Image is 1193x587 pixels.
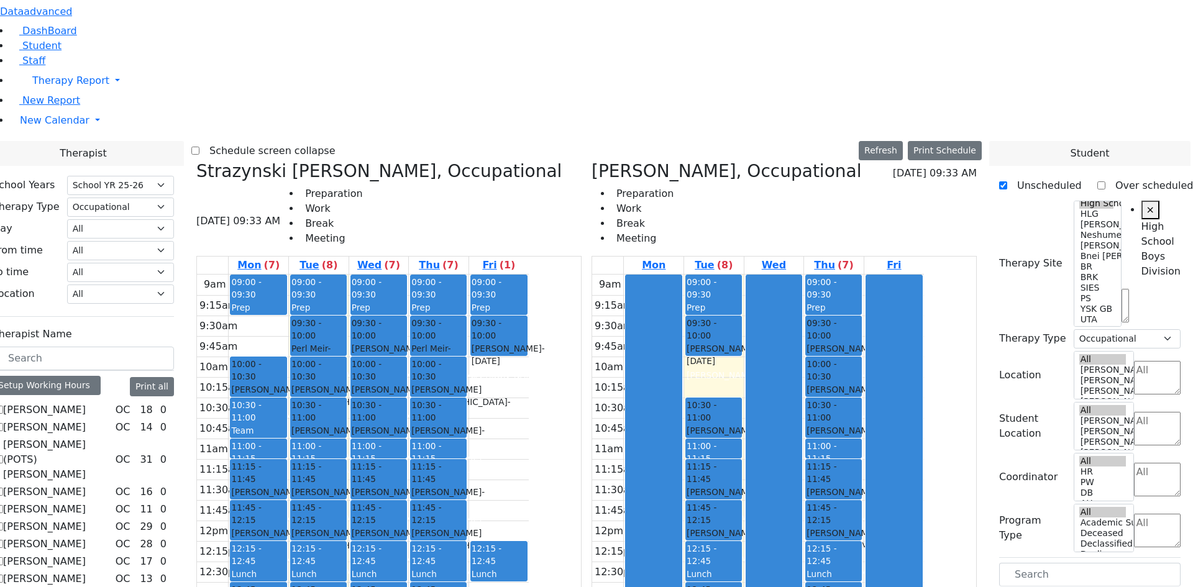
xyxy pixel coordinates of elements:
[592,298,635,313] div: 9:15am
[300,201,362,216] li: Work
[1079,507,1127,517] option: All
[111,452,135,467] div: OC
[592,401,642,416] div: 10:30am
[3,485,86,499] label: [PERSON_NAME]
[1146,204,1154,216] span: ×
[196,214,280,229] span: [DATE] 09:33 AM
[592,339,635,354] div: 9:45am
[1141,201,1159,219] button: Remove item
[291,358,345,383] span: 10:00 - 10:30
[291,317,345,342] span: 09:30 - 10:00
[416,257,460,274] a: August 21, 2025
[411,397,510,419] span: - [DATE]
[1079,549,1127,560] option: Declines
[231,358,285,383] span: 10:00 - 10:30
[1079,498,1127,509] option: AH
[687,460,741,486] span: 11:15 - 11:45
[291,342,345,368] div: Perl Meir
[137,420,155,435] div: 14
[687,301,741,314] div: Prep
[197,565,247,580] div: 12:30pm
[411,501,465,527] span: 11:45 - 12:15
[999,563,1181,586] input: Search
[411,383,465,421] div: [PERSON_NAME] [DEMOGRAPHIC_DATA]
[231,301,285,314] div: Prep
[859,141,903,160] button: Refresh
[411,358,465,383] span: 10:00 - 10:30
[1079,354,1127,365] option: All
[130,377,174,396] button: Print all
[137,502,155,517] div: 11
[1079,405,1127,416] option: All
[291,301,345,314] div: Prep
[687,399,741,424] span: 10:30 - 11:00
[1079,416,1127,426] option: [PERSON_NAME] 5
[22,40,62,52] span: Student
[687,486,741,511] div: [PERSON_NAME]
[411,277,441,299] span: 09:00 - 09:30
[1079,386,1127,396] option: [PERSON_NAME] 3
[32,75,109,86] span: Therapy Report
[807,358,861,383] span: 10:00 - 10:30
[592,360,626,375] div: 10am
[352,277,382,299] span: 09:00 - 09:30
[1079,447,1127,458] option: [PERSON_NAME] 2
[1079,314,1113,325] option: UTA
[231,486,285,511] div: [PERSON_NAME]
[291,460,345,486] span: 11:15 - 11:45
[592,319,635,334] div: 9:30am
[411,344,450,366] span: - [DATE]
[1122,289,1129,322] textarea: Search
[158,519,169,534] div: 0
[1079,304,1113,314] option: YSK GB
[411,527,465,565] div: [PERSON_NAME] [DEMOGRAPHIC_DATA]
[10,25,77,37] a: DashBoard
[807,399,861,424] span: 10:30 - 11:00
[1134,412,1181,445] textarea: Search
[111,485,135,499] div: OC
[137,452,155,467] div: 31
[687,369,741,381] div: [PERSON_NAME]
[811,257,856,274] a: August 21, 2025
[137,554,155,569] div: 17
[1079,240,1113,251] option: [PERSON_NAME]
[807,568,861,580] div: Lunch
[1079,539,1127,549] option: Declassified
[199,141,336,161] label: Schedule screen collapse
[352,527,406,552] div: [PERSON_NAME]
[1079,325,1113,335] option: [PERSON_NAME]
[197,421,247,436] div: 10:45am
[472,342,526,368] div: [PERSON_NAME]
[231,277,261,299] span: 09:00 - 09:30
[291,544,321,566] span: 12:15 - 12:45
[352,460,406,486] span: 11:15 - 11:45
[137,519,155,534] div: 29
[1079,209,1113,219] option: HLG
[355,257,403,274] a: August 20, 2025
[3,403,86,417] label: [PERSON_NAME]
[300,186,362,201] li: Preparation
[999,470,1058,485] label: Coordinator
[1079,283,1113,293] option: SIES
[884,257,903,274] a: August 22, 2025
[3,571,86,586] label: [PERSON_NAME]
[472,301,526,314] div: Prep
[999,513,1066,543] label: Program Type
[999,368,1041,383] label: Location
[291,383,345,421] div: [PERSON_NAME] [DEMOGRAPHIC_DATA]
[197,380,247,395] div: 10:15am
[158,403,169,417] div: 0
[717,258,733,273] label: (8)
[1079,219,1113,230] option: [PERSON_NAME]
[472,277,501,299] span: 09:00 - 09:30
[1079,477,1127,488] option: PW
[231,383,285,409] div: [PERSON_NAME]
[300,231,362,246] li: Meeting
[592,524,626,539] div: 12pm
[411,301,465,314] div: Prep
[352,301,406,314] div: Prep
[1079,396,1127,407] option: [PERSON_NAME] 2
[687,441,716,463] span: 11:00 - 11:15
[759,257,788,274] a: August 20, 2025
[352,424,406,450] div: [PERSON_NAME]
